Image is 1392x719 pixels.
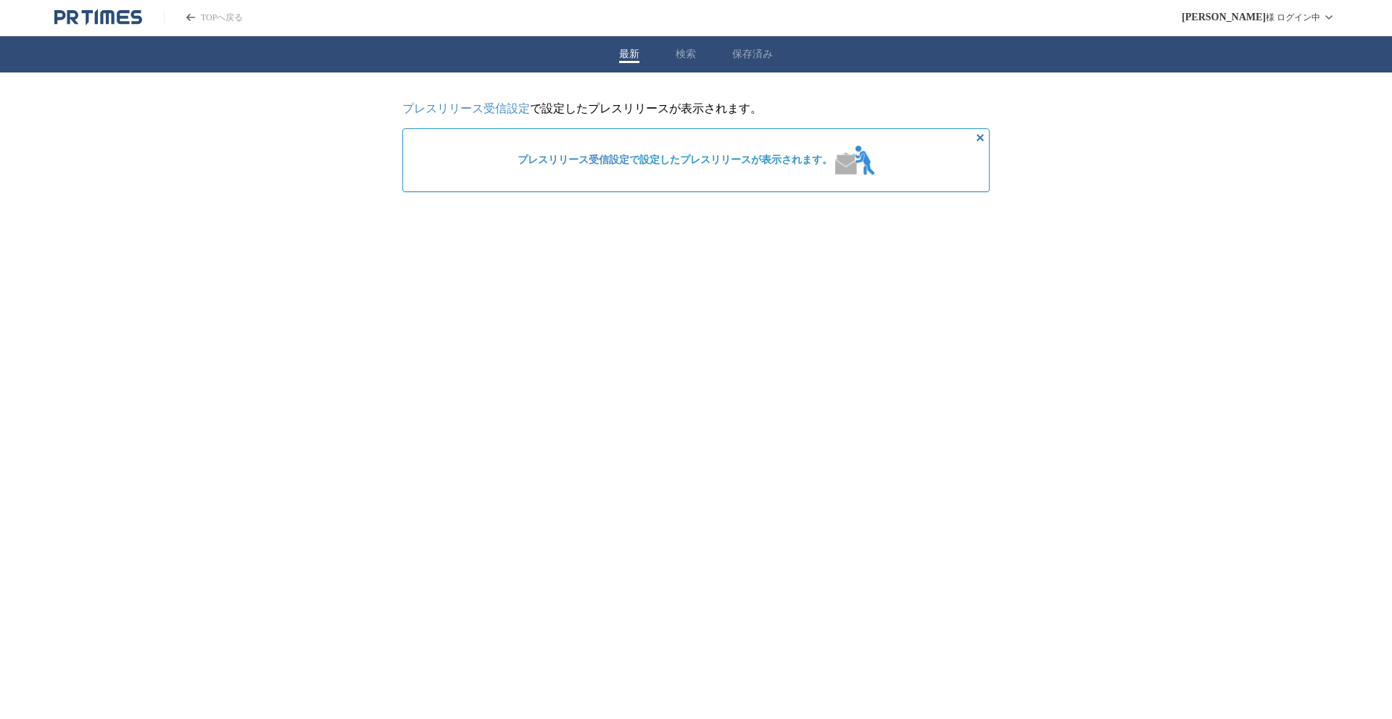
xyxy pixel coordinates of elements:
a: プレスリリース受信設定 [518,154,629,165]
button: 最新 [619,48,639,61]
a: プレスリリース受信設定 [402,102,530,115]
p: で設定したプレスリリースが表示されます。 [402,101,990,117]
a: PR TIMESのトップページはこちら [164,12,243,24]
button: 検索 [676,48,696,61]
button: 非表示にする [971,129,989,146]
span: で設定したプレスリリースが表示されます。 [518,154,832,167]
span: [PERSON_NAME] [1182,12,1266,23]
a: PR TIMESのトップページはこちら [54,9,142,26]
button: 保存済み [732,48,773,61]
